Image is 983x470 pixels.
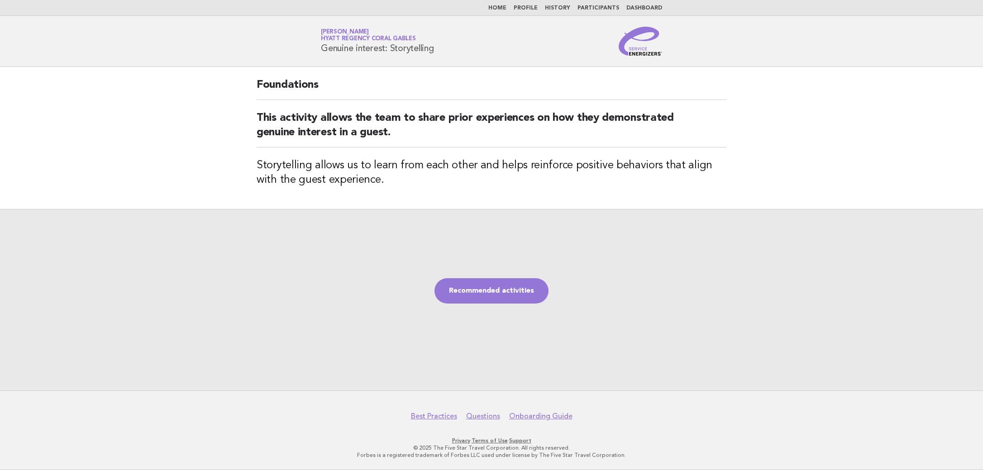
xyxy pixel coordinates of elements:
a: Terms of Use [472,437,508,444]
a: Onboarding Guide [509,412,573,421]
a: Recommended activities [434,278,549,304]
h2: This activity allows the team to share prior experiences on how they demonstrated genuine interes... [257,111,726,147]
a: Dashboard [626,5,662,11]
img: Service Energizers [619,27,662,56]
a: Participants [577,5,619,11]
span: Hyatt Regency Coral Gables [321,36,416,42]
p: © 2025 The Five Star Travel Corporation. All rights reserved. [215,444,768,451]
a: Support [509,437,531,444]
a: Questions [466,412,500,421]
p: Forbes is a registered trademark of Forbes LLC used under license by The Five Star Travel Corpora... [215,451,768,459]
a: Privacy [452,437,470,444]
a: Home [488,5,506,11]
h1: Genuine interest: Storytelling [321,29,434,53]
a: Best Practices [411,412,457,421]
p: · · [215,437,768,444]
a: [PERSON_NAME]Hyatt Regency Coral Gables [321,29,416,42]
a: Profile [514,5,538,11]
h3: Storytelling allows us to learn from each other and helps reinforce positive behaviors that align... [257,158,726,187]
h2: Foundations [257,78,726,100]
a: History [545,5,570,11]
